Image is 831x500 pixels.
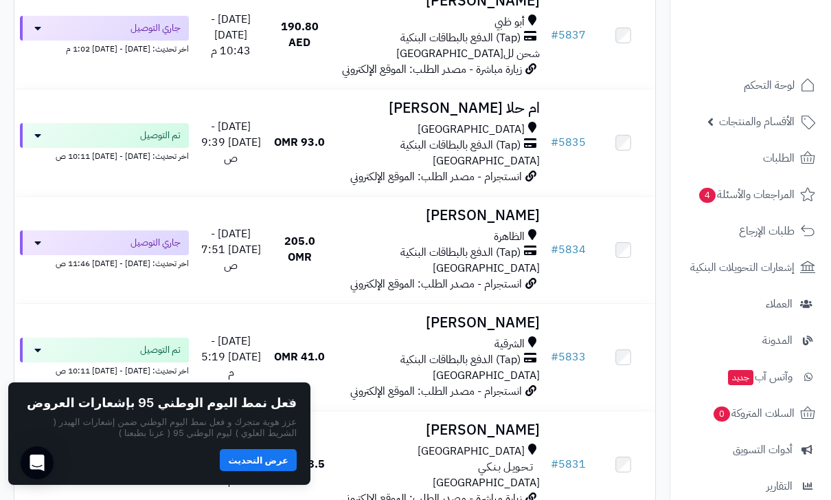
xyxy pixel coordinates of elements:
span: المدونة [762,331,793,350]
span: 93.0 OMR [274,134,325,151]
span: # [551,456,558,472]
span: جاري التوصيل [130,236,181,250]
a: #5833 [551,349,586,365]
span: 190.80 AED [281,19,319,51]
span: (Tap) الدفع بالبطاقات البنكية [400,138,521,153]
span: 41.0 OMR [274,349,325,365]
span: انستجرام - مصدر الطلب: الموقع الإلكتروني [350,276,522,292]
span: طلبات الإرجاع [739,221,795,241]
span: الطلبات [763,149,795,168]
span: [GEOGRAPHIC_DATA] [433,475,540,491]
span: جاري التوصيل [130,21,181,35]
a: إشعارات التحويلات البنكية [679,251,823,284]
span: [DATE] - [DATE] 7:51 ص [201,226,261,274]
span: (Tap) الدفع بالبطاقات البنكية [400,352,521,368]
span: لوحة التحكم [744,76,795,95]
span: # [551,27,558,43]
span: الشرقية [494,336,525,352]
span: إشعارات التحويلات البنكية [690,258,795,277]
span: [DATE] - [DATE] 10:43 م [211,11,251,59]
h2: فعل نمط اليوم الوطني 95 بإشعارات العروض [27,396,297,410]
a: وآتس آبجديد [679,360,823,393]
span: [GEOGRAPHIC_DATA] [433,153,540,169]
span: 205.0 OMR [284,233,315,265]
a: المدونة [679,324,823,357]
span: 0 [713,406,731,422]
h3: ام حلا [PERSON_NAME] [337,100,540,116]
span: وآتس آب [727,367,793,387]
span: المراجعات والأسئلة [698,185,795,204]
span: # [551,134,558,151]
span: [GEOGRAPHIC_DATA] [433,367,540,384]
button: عرض التحديث [220,449,297,471]
span: الأقسام والمنتجات [719,112,795,131]
span: [GEOGRAPHIC_DATA] [418,122,525,138]
span: أبو ظبي [494,14,525,30]
a: #5837 [551,27,586,43]
a: المراجعات والأسئلة4 [679,178,823,211]
span: [DATE] - [DATE] 9:39 ص [201,118,261,166]
h3: [PERSON_NAME] [337,315,540,331]
span: تم التوصيل [140,343,181,357]
a: #5834 [551,241,586,258]
span: العملاء [766,294,793,314]
span: التقارير [766,477,793,496]
p: عزز هوية متجرك و فعل نمط اليوم الوطني ضمن إشعارات الهيدر ( الشريط العلوي ) ليوم الوطني 95 ( عزنا ... [22,416,297,439]
div: اخر تحديث: [DATE] - [DATE] 10:11 ص [20,148,189,162]
a: العملاء [679,287,823,320]
span: شحن لل[GEOGRAPHIC_DATA] [396,45,540,62]
h3: [PERSON_NAME] [337,208,540,224]
span: جديد [728,370,753,385]
a: لوحة التحكم [679,69,823,102]
span: السلات المتروكة [712,404,795,423]
span: الظاهرة [494,229,525,245]
span: زيارة مباشرة - مصدر الطلب: الموقع الإلكتروني [342,61,522,78]
div: اخر تحديث: [DATE] - [DATE] 10:11 ص [20,362,189,377]
a: الطلبات [679,142,823,175]
span: # [551,241,558,258]
span: أدوات التسويق [733,440,793,459]
a: #5835 [551,134,586,151]
span: انستجرام - مصدر الطلب: الموقع الإلكتروني [350,169,522,185]
span: تـحـويـل بـنـكـي [478,459,533,475]
a: طلبات الإرجاع [679,215,823,248]
span: (Tap) الدفع بالبطاقات البنكية [400,30,521,46]
span: تم التوصيل [140,129,181,142]
a: أدوات التسويق [679,433,823,466]
span: # [551,349,558,365]
span: [DATE] - [DATE] 5:19 م [201,333,261,381]
div: Open Intercom Messenger [21,446,54,479]
span: 4 [698,187,716,204]
img: logo-2.png [738,18,818,47]
span: [GEOGRAPHIC_DATA] [433,260,540,276]
a: #5831 [551,456,586,472]
span: [GEOGRAPHIC_DATA] [418,444,525,459]
div: اخر تحديث: [DATE] - [DATE] 1:02 م [20,41,189,55]
span: انستجرام - مصدر الطلب: الموقع الإلكتروني [350,383,522,400]
div: اخر تحديث: [DATE] - [DATE] 11:46 ص [20,255,189,270]
a: السلات المتروكة0 [679,397,823,430]
h3: [PERSON_NAME] [337,422,540,438]
span: (Tap) الدفع بالبطاقات البنكية [400,245,521,261]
